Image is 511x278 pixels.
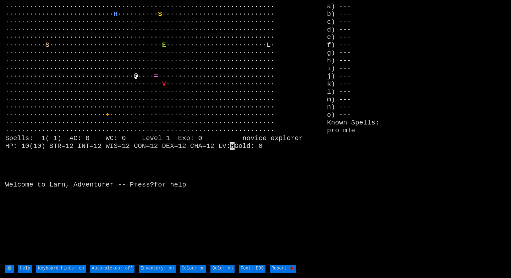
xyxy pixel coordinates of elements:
[158,10,162,18] font: $
[180,265,207,273] input: Color: on
[134,72,138,80] font: @
[114,10,117,18] font: H
[90,265,134,273] input: Auto-pickup: off
[327,3,506,264] stats: a) --- b) --- c) --- d) --- e) --- f) --- g) --- h) --- i) --- j) --- k) --- l) --- m) --- n) ---...
[18,265,32,273] input: Help
[239,265,265,273] input: Font: DOS
[210,265,235,273] input: Bold: on
[36,265,86,273] input: Keyboard hints: on
[270,265,296,273] input: Report 🐞
[5,3,327,264] larn: ··································································· ··························· ·...
[154,72,158,80] font: =
[267,41,270,49] font: L
[230,142,234,150] mark: H
[162,41,166,49] font: E
[150,181,154,189] b: ?
[162,80,166,88] font: V
[106,111,110,119] font: +
[5,265,14,273] input: ⚙️
[45,41,49,49] font: S
[139,265,176,273] input: Inventory: on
